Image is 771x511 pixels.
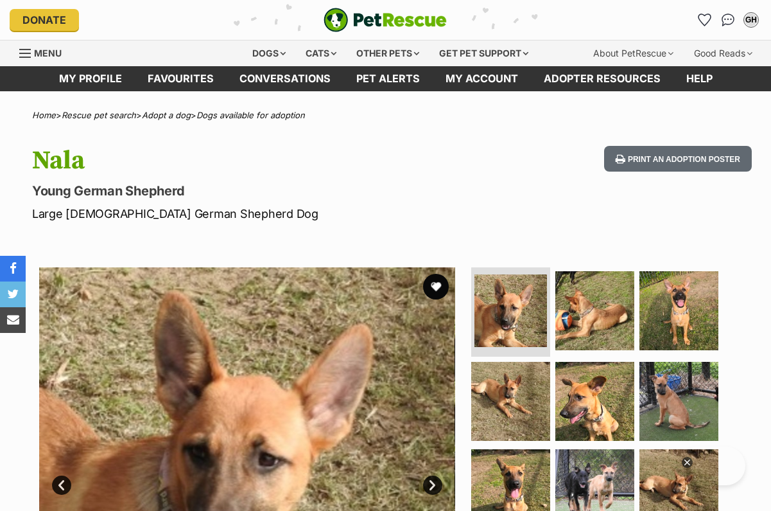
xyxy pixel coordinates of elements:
div: Good Reads [685,40,761,66]
a: conversations [227,66,343,91]
h1: Nala [32,146,472,175]
a: Menu [19,40,71,64]
img: Photo of Nala [555,362,634,441]
div: Cats [297,40,345,66]
a: Conversations [718,10,738,30]
iframe: Help Scout Beacon - Open [677,447,745,485]
a: Donate [10,9,79,31]
img: Photo of Nala [471,362,550,441]
div: Dogs [243,40,295,66]
a: Prev [52,476,71,495]
img: Photo of Nala [474,274,547,347]
div: GH [745,13,758,26]
a: My profile [46,66,135,91]
a: Dogs available for adoption [196,110,305,120]
button: Print an adoption poster [604,146,752,172]
div: Get pet support [430,40,537,66]
a: Rescue pet search [62,110,136,120]
a: My account [433,66,531,91]
a: Help [673,66,725,91]
a: Home [32,110,56,120]
p: Young German Shepherd [32,182,472,200]
a: PetRescue [324,8,447,32]
a: Adopt a dog [142,110,191,120]
a: Pet alerts [343,66,433,91]
div: About PetRescue [584,40,682,66]
img: chat-41dd97257d64d25036548639549fe6c8038ab92f7586957e7f3b1b290dea8141.svg [722,13,735,26]
button: My account [741,10,761,30]
a: Favourites [695,10,715,30]
button: favourite [423,274,449,300]
a: Favourites [135,66,227,91]
span: Menu [34,48,62,58]
img: logo-e224e6f780fb5917bec1dbf3a21bbac754714ae5b6737aabdf751b685950b380.svg [324,8,447,32]
img: Photo of Nala [639,271,718,350]
img: Photo of Nala [555,271,634,350]
a: Adopter resources [531,66,673,91]
div: Other pets [347,40,428,66]
img: Photo of Nala [639,362,718,441]
ul: Account quick links [695,10,761,30]
p: Large [DEMOGRAPHIC_DATA] German Shepherd Dog [32,205,472,222]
